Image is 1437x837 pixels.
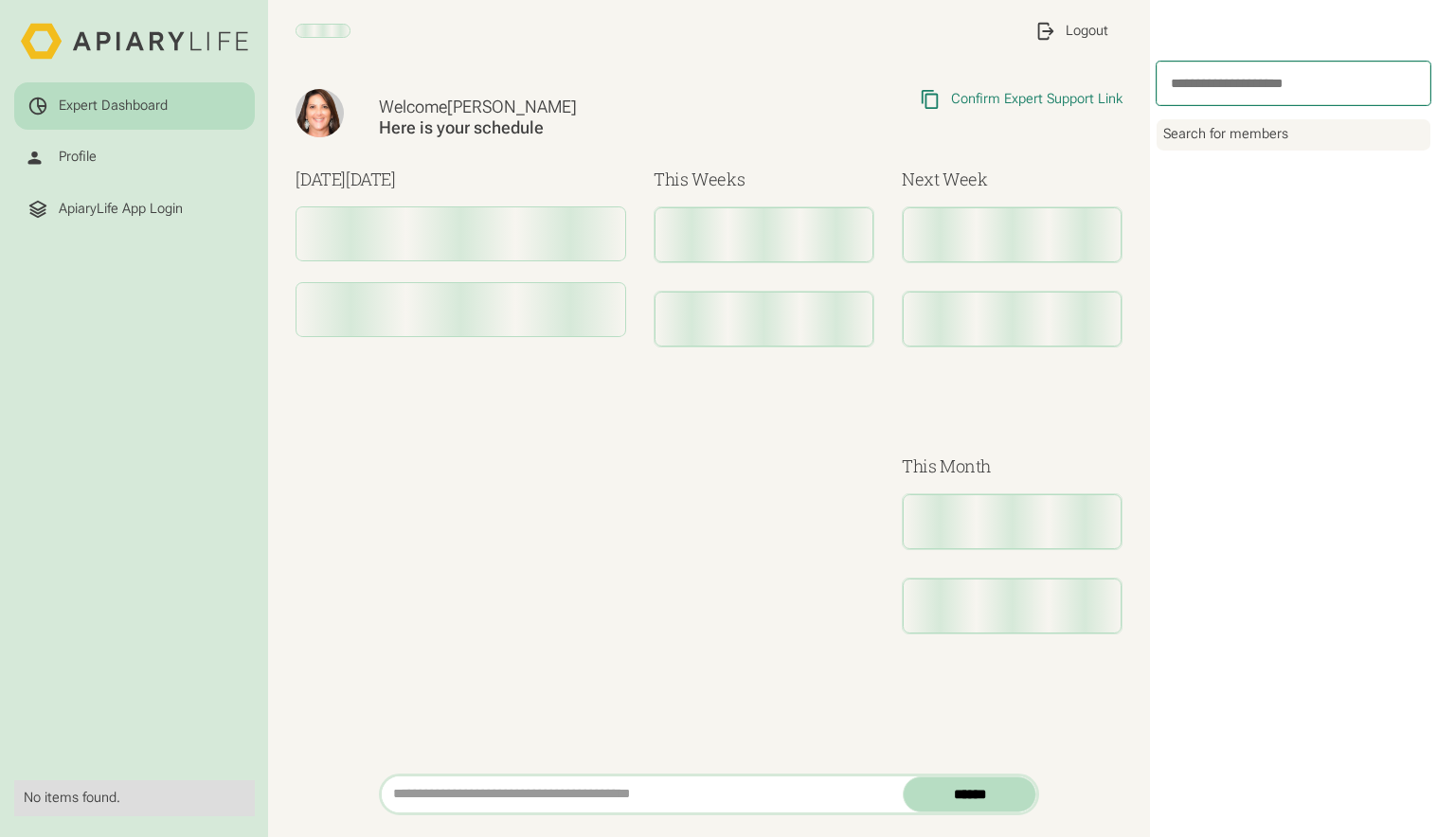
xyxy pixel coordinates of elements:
div: Logout [1066,23,1108,40]
div: Search for members [1157,119,1430,151]
h3: [DATE] [296,167,626,192]
div: No items found. [24,790,245,807]
div: Here is your schedule [379,117,747,139]
div: Confirm Expert Support Link [951,91,1123,108]
a: Expert Dashboard [14,82,255,131]
div: Expert Dashboard [59,98,168,115]
a: Profile [14,134,255,182]
h3: Next Week [902,167,1123,192]
div: Welcome [379,97,747,118]
a: Logout [1021,7,1123,55]
h3: This Month [902,454,1123,479]
h3: This Weeks [654,167,874,192]
span: [DATE] [346,168,396,190]
a: ApiaryLife App Login [14,185,255,233]
span: [PERSON_NAME] [447,97,577,116]
div: Profile [59,149,97,166]
div: ApiaryLife App Login [59,201,183,218]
